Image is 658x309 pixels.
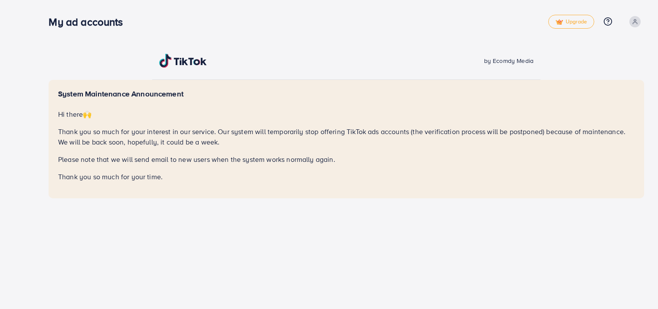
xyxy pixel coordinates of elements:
[548,15,594,29] a: tickUpgrade
[556,19,587,25] span: Upgrade
[58,126,635,147] p: Thank you so much for your interest in our service. Our system will temporarily stop offering Tik...
[58,154,635,164] p: Please note that we will send email to new users when the system works normally again.
[58,109,635,119] p: Hi there
[159,54,207,68] img: TikTok
[484,56,534,65] span: by Ecomdy Media
[49,16,130,28] h3: My ad accounts
[58,171,635,182] p: Thank you so much for your time.
[58,89,635,99] h5: System Maintenance Announcement
[556,19,563,25] img: tick
[83,109,92,119] span: 🙌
